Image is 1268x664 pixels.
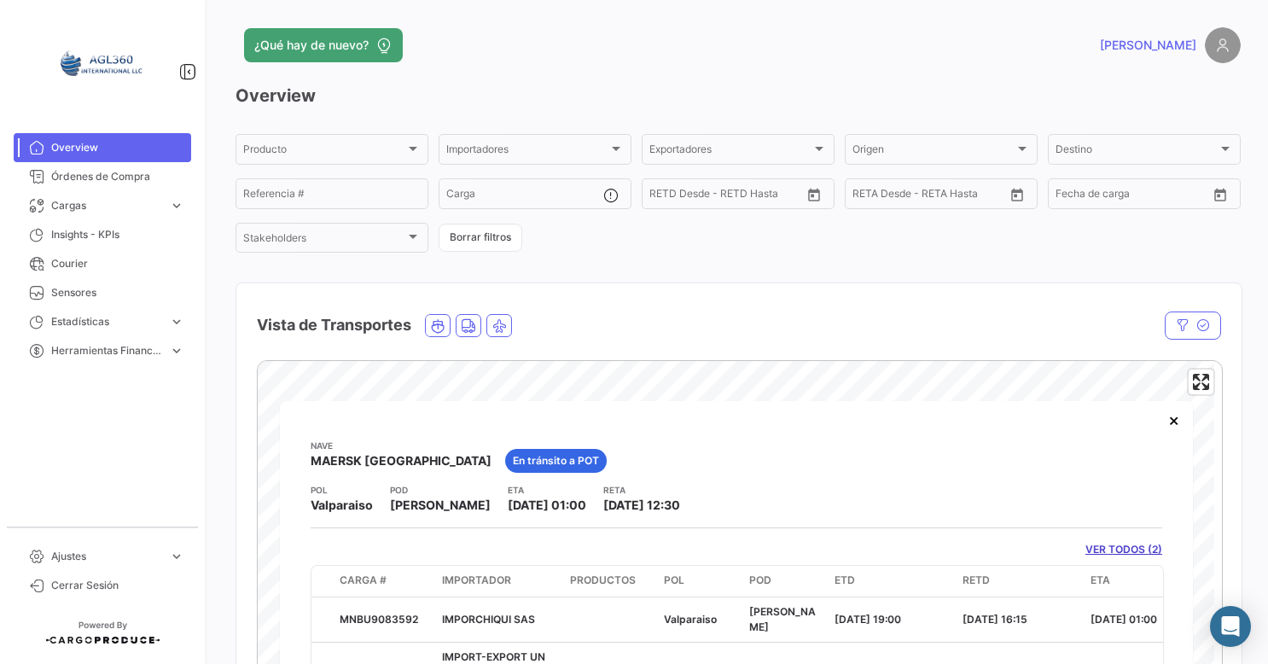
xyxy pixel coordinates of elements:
span: Carga # [340,573,387,588]
h4: Vista de Transportes [257,313,411,337]
span: [PERSON_NAME] [390,497,491,514]
span: [PERSON_NAME] [1100,37,1196,54]
span: Importadores [446,146,608,158]
a: Insights - KPIs [14,220,191,249]
datatable-header-cell: ETD [828,566,956,597]
a: VER TODOS (2) [1085,542,1162,557]
span: Herramientas Financieras [51,343,162,358]
datatable-header-cell: RETD [956,566,1084,597]
span: ¿Qué hay de nuevo? [254,37,369,54]
span: Cerrar Sesión [51,578,184,593]
button: Enter fullscreen [1189,370,1213,394]
span: ETA [1091,573,1110,588]
span: Valparaiso [664,613,717,626]
span: Producto [243,146,405,158]
input: Hasta [1098,190,1171,202]
button: Open calendar [1207,182,1233,207]
span: [DATE] 19:00 [835,613,901,626]
span: Importador [442,573,511,588]
datatable-header-cell: Productos [563,566,657,597]
a: Overview [14,133,191,162]
button: Open calendar [1004,182,1030,207]
span: Valparaiso [311,497,373,514]
app-card-info-title: Nave [311,439,491,452]
span: Destino [1056,146,1218,158]
span: IMPORCHIQUI SAS [442,613,535,626]
button: Borrar filtros [439,224,522,252]
app-card-info-title: RETA [603,483,680,497]
img: placeholder-user.png [1205,27,1241,63]
input: Hasta [895,190,968,202]
span: Cargas [51,198,162,213]
span: Insights - KPIs [51,227,184,242]
span: Estadísticas [51,314,162,329]
input: Hasta [692,190,765,202]
input: Desde [852,190,883,202]
datatable-header-cell: POL [657,566,742,597]
span: [DATE] 16:15 [963,613,1027,626]
span: POL [664,573,684,588]
input: Desde [649,190,680,202]
span: Sensores [51,285,184,300]
img: 64a6efb6-309f-488a-b1f1-3442125ebd42.png [60,20,145,106]
datatable-header-cell: Carga # [333,566,435,597]
span: ETD [835,573,855,588]
button: Close popup [1157,403,1191,437]
span: [DATE] 01:00 [1091,613,1157,626]
h3: Overview [236,84,1241,108]
button: ¿Qué hay de nuevo? [244,28,403,62]
span: RETD [963,573,990,588]
button: Open calendar [801,182,827,207]
span: Exportadores [649,146,811,158]
a: Courier [14,249,191,278]
span: Órdenes de Compra [51,169,184,184]
button: Ocean [426,315,450,336]
a: Órdenes de Compra [14,162,191,191]
datatable-header-cell: ETA [1084,566,1212,597]
span: Stakeholders [243,235,405,247]
app-card-info-title: POD [390,483,491,497]
span: expand_more [169,198,184,213]
app-card-info-title: POL [311,483,373,497]
span: POD [749,573,771,588]
datatable-header-cell: Importador [435,566,563,597]
span: expand_more [169,343,184,358]
button: Air [487,315,511,336]
input: Desde [1056,190,1086,202]
span: expand_more [169,549,184,564]
button: Land [457,315,480,336]
span: MAERSK [GEOGRAPHIC_DATA] [311,452,491,469]
span: [DATE] 12:30 [603,498,680,512]
span: Productos [570,573,636,588]
span: expand_more [169,314,184,329]
span: En tránsito a POT [513,453,599,469]
datatable-header-cell: POD [742,566,828,597]
span: [DATE] 01:00 [508,498,586,512]
span: [PERSON_NAME] [749,605,816,633]
app-card-info-title: ETA [508,483,586,497]
div: MNBU9083592 [340,612,428,627]
span: Courier [51,256,184,271]
a: Sensores [14,278,191,307]
span: Origen [852,146,1015,158]
div: Abrir Intercom Messenger [1210,606,1251,647]
span: Overview [51,140,184,155]
span: Ajustes [51,549,162,564]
